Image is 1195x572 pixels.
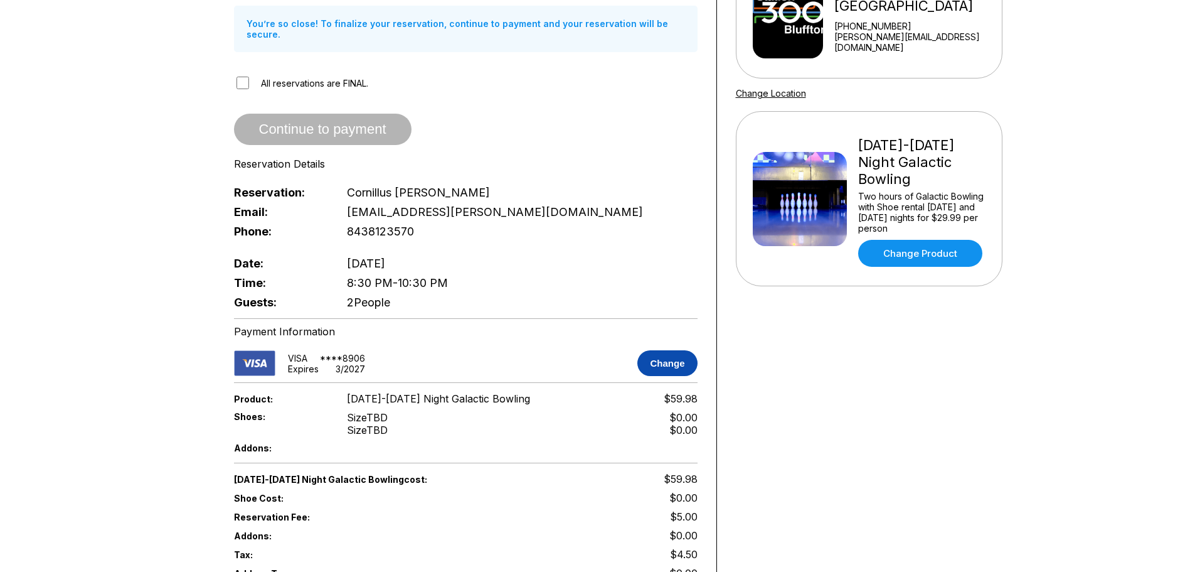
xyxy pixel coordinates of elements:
[753,152,847,246] img: Friday-Saturday Night Galactic Bowling
[234,549,327,560] span: Tax:
[261,78,368,89] span: All reservations are FINAL.
[670,548,698,561] span: $4.50
[637,350,697,376] button: Change
[234,493,327,504] span: Shoe Cost:
[858,191,985,234] div: Two hours of Galactic Bowling with Shoe rental [DATE] and [DATE] nights for $29.99 per person
[858,137,985,188] div: [DATE]-[DATE] Night Galactic Bowling
[234,512,466,522] span: Reservation Fee:
[234,257,327,270] span: Date:
[234,325,698,338] div: Payment Information
[347,296,390,309] span: 2 People
[834,31,996,53] a: [PERSON_NAME][EMAIL_ADDRESS][DOMAIN_NAME]
[336,364,365,374] div: 3 / 2027
[347,276,448,289] span: 8:30 PM - 10:30 PM
[347,205,643,219] span: [EMAIL_ADDRESS][PERSON_NAME][DOMAIN_NAME]
[234,186,327,199] span: Reservation:
[347,411,388,424] div: Size TBD
[669,411,698,424] div: $0.00
[669,492,698,504] span: $0.00
[669,424,698,436] div: $0.00
[736,88,806,99] a: Change Location
[858,240,982,267] a: Change Product
[347,186,490,199] span: Cornillus [PERSON_NAME]
[234,531,327,541] span: Addons:
[664,473,698,485] span: $59.98
[234,276,327,289] span: Time:
[664,392,698,405] span: $59.98
[234,474,466,485] span: [DATE]-[DATE] Night Galactic Bowling cost:
[669,529,698,542] span: $0.00
[234,158,698,170] div: Reservation Details
[347,225,414,238] span: 8438123570
[288,364,319,374] div: Expires
[834,21,996,31] div: [PHONE_NUMBER]
[234,6,698,52] div: You’re so close! To finalize your reservation, continue to payment and your reservation will be s...
[234,394,327,404] span: Product:
[234,205,327,219] span: Email:
[670,510,698,523] span: $5.00
[234,225,327,238] span: Phone:
[234,411,327,422] span: Shoes:
[234,443,327,453] span: Addons:
[347,424,388,436] div: Size TBD
[347,257,385,270] span: [DATE]
[347,392,530,405] span: [DATE]-[DATE] Night Galactic Bowling
[234,350,275,376] img: card
[288,353,307,364] div: VISA
[234,296,327,309] span: Guests:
